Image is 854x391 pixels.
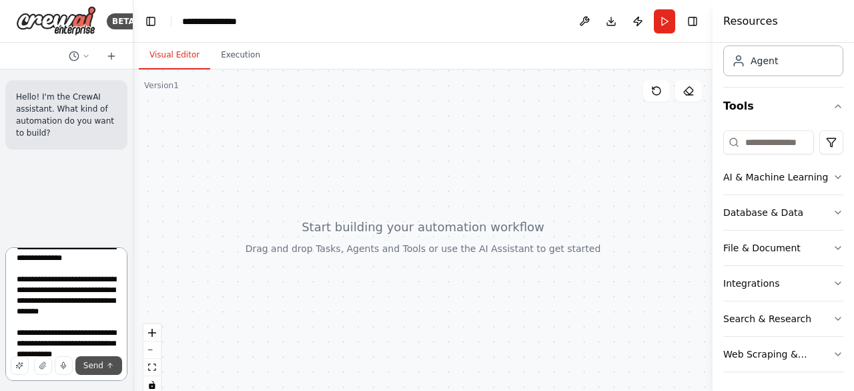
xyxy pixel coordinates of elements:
div: File & Document [723,241,801,255]
nav: breadcrumb [182,15,249,28]
button: File & Document [723,231,843,265]
button: zoom in [143,324,161,342]
div: Tools [723,125,843,383]
button: AI & Machine Learning [723,160,843,194]
button: Hide left sidebar [141,12,160,31]
button: Click to speak your automation idea [55,356,73,375]
button: Hide right sidebar [683,12,702,31]
div: Agent [751,54,778,68]
div: Integrations [723,277,779,290]
button: Send [75,356,122,375]
button: Web Scraping & Browsing [723,337,843,372]
button: Integrations [723,266,843,301]
button: Visual Editor [139,41,210,70]
img: Logo [16,6,96,36]
button: Upload files [34,356,52,375]
div: BETA [107,13,140,29]
button: Start a new chat [101,48,122,64]
button: Tools [723,88,843,125]
button: Improve this prompt [11,356,29,375]
button: Switch to previous chat [63,48,95,64]
p: Hello! I'm the CrewAI assistant. What kind of automation do you want to build? [16,91,117,139]
div: Version 1 [144,80,179,91]
span: Send [83,360,103,371]
button: Execution [210,41,271,70]
div: AI & Machine Learning [723,170,828,184]
button: Search & Research [723,301,843,336]
div: Search & Research [723,312,811,325]
div: Web Scraping & Browsing [723,348,833,361]
div: Database & Data [723,206,803,219]
div: Crew [723,4,843,87]
button: zoom out [143,342,161,359]
button: fit view [143,359,161,376]
h4: Resources [723,13,778,29]
button: Database & Data [723,195,843,230]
